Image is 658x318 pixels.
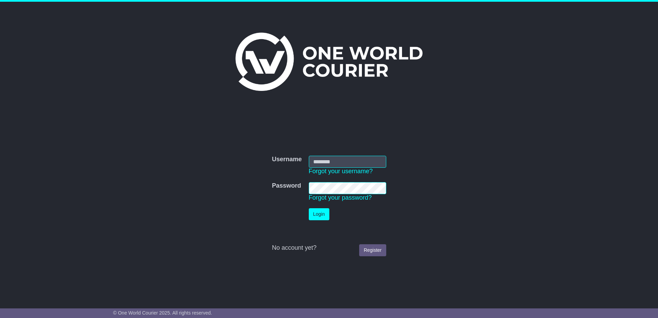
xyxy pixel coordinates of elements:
label: Username [272,156,302,163]
span: © One World Courier 2025. All rights reserved. [113,310,212,316]
a: Forgot your username? [309,168,373,175]
a: Register [359,244,386,256]
button: Login [309,208,329,220]
a: Forgot your password? [309,194,372,201]
label: Password [272,182,301,190]
img: One World [235,33,423,91]
div: No account yet? [272,244,386,252]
